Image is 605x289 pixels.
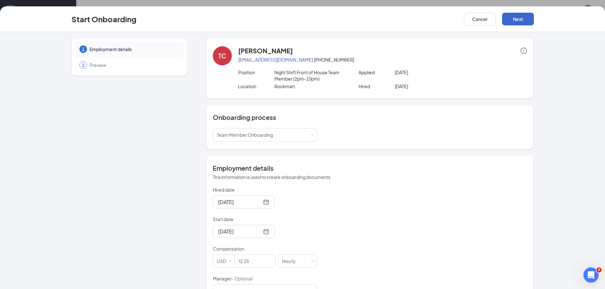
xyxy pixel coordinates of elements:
p: Start date [213,216,317,222]
p: Rockmart [274,83,346,89]
p: Night Shift Front of House Team Member (2pm-10pm) [274,69,346,82]
p: Compensation [213,246,317,252]
p: Manager [213,275,317,282]
h4: Onboarding process [213,113,527,122]
p: Applied [359,69,395,76]
iframe: Intercom live chat [583,267,599,283]
div: [object Object] [217,128,278,141]
h4: Employment details [213,164,527,173]
input: Aug 27, 2025 [218,227,262,235]
button: Cancel [464,13,496,25]
a: [EMAIL_ADDRESS][DOMAIN_NAME] [238,57,313,62]
span: 2 [82,62,84,68]
span: - Optional [232,276,252,281]
p: Location [238,83,274,89]
input: Feb 11, 2025 [218,198,262,206]
p: Hired date [213,187,317,193]
button: Next [502,13,534,25]
div: TC [218,51,226,60]
span: 2 [596,267,602,273]
h3: Start Onboarding [71,14,137,24]
input: Amount [235,255,275,267]
p: [DATE] [395,69,467,76]
span: info-circle [521,48,527,54]
span: Employment details [90,46,178,52]
div: Hourly [282,255,300,267]
p: Hired [359,83,395,89]
p: Position [238,69,274,76]
p: · [PHONE_NUMBER] [238,56,527,63]
span: Team Member Onboarding [217,132,273,138]
span: Preview [90,62,178,68]
h4: [PERSON_NAME] [238,46,293,55]
div: USD [217,255,231,267]
p: This information is used to create onboarding documents. [213,174,527,180]
p: [DATE] [395,83,467,89]
span: 1 [82,46,84,52]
